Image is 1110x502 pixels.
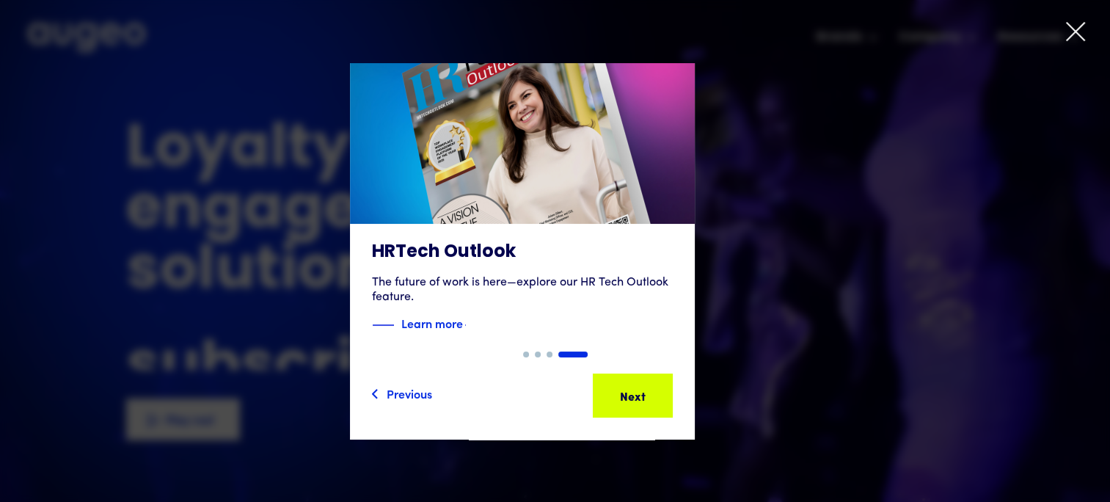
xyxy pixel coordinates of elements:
div: Show slide 1 of 4 [523,352,529,357]
img: Blue decorative line [372,316,394,334]
div: Show slide 4 of 4 [558,352,588,357]
div: Show slide 2 of 4 [535,352,541,357]
div: The future of work is here—explore our HR Tech Outlook feature. [372,275,673,305]
a: Next [593,374,673,418]
h3: HRTech Outlook [372,241,673,263]
div: Previous [387,385,432,402]
div: Show slide 3 of 4 [547,352,552,357]
a: HRTech OutlookThe future of work is here—explore our HR Tech Outlook feature.Blue decorative line... [350,63,695,352]
img: Blue text arrow [464,316,486,334]
strong: Learn more [401,315,463,331]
